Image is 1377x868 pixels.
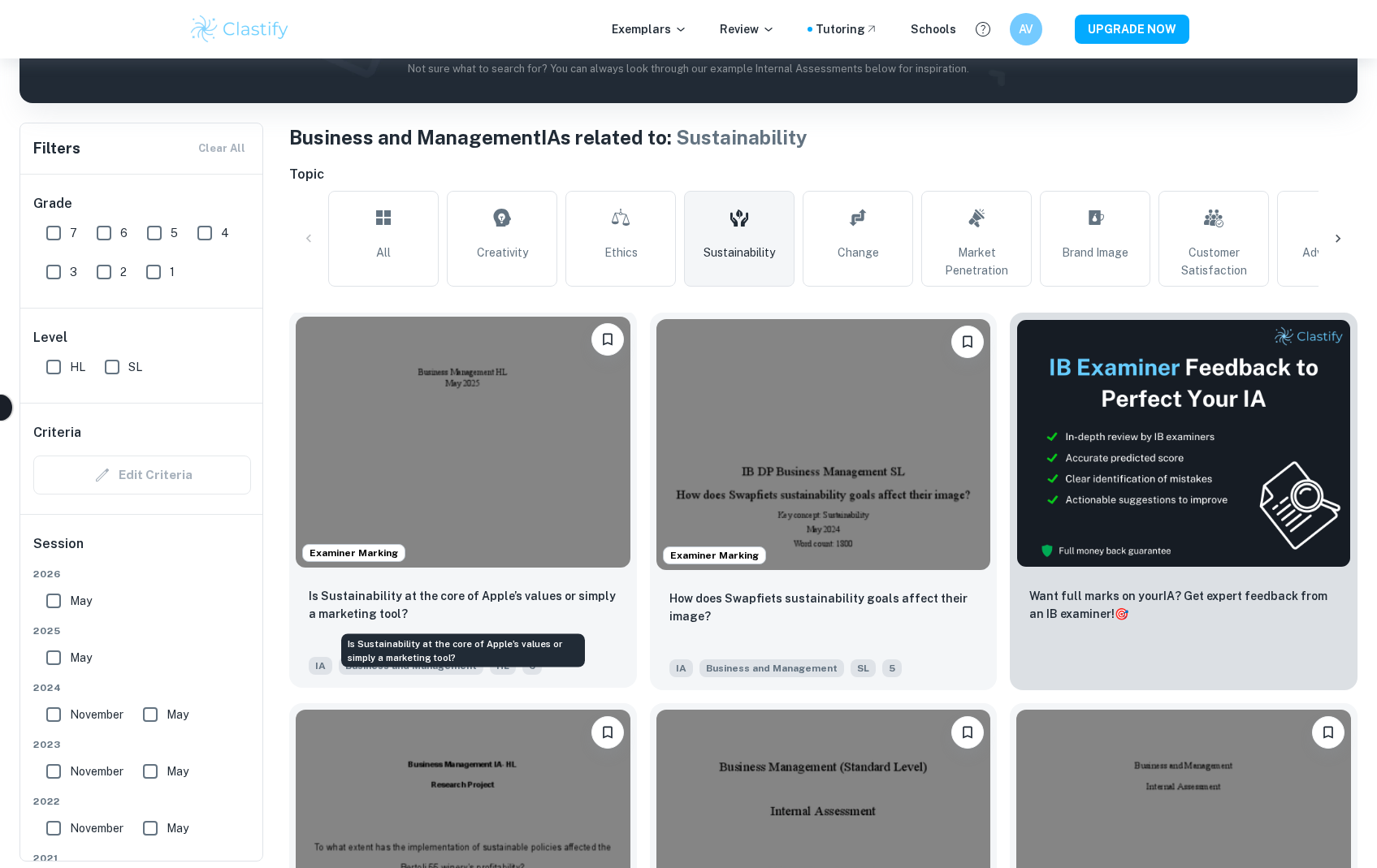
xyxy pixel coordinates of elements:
button: Bookmark [1312,716,1345,749]
p: Want full marks on your IA ? Get expert feedback from an IB examiner! [1029,587,1338,623]
h1: Business and Management IAs related to: [289,123,1358,152]
span: 2023 [33,737,251,752]
a: Examiner MarkingBookmarkIs Sustainability at the core of Apple’s values or simply a marketing too... [289,313,637,690]
button: Bookmark [591,716,624,749]
span: SL [128,358,142,376]
span: 🎯 [1115,607,1128,620]
span: Examiner Marking [303,546,405,560]
button: UPGRADE NOW [1075,15,1189,44]
span: HL [70,358,85,376]
span: Examiner Marking [664,548,765,563]
button: Bookmark [951,716,984,749]
span: November [70,706,123,723]
a: ThumbnailWant full marks on yourIA? Get expert feedback from an IB examiner! [1010,313,1358,690]
h6: AV [1016,20,1035,38]
span: IA [669,659,693,677]
span: 2024 [33,680,251,695]
span: 2026 [33,567,251,581]
p: Review [720,20,775,38]
span: Sustainability [676,126,808,149]
span: 5 [882,659,902,677]
span: Advertising [1302,244,1362,261]
p: Exemplars [612,20,687,38]
span: 3 [70,263,77,281]
img: Business and Management IA example thumbnail: How does Swapfiets sustainability goals [656,319,991,570]
span: Business and Management [339,657,483,675]
span: May [70,649,92,667]
span: 5 [171,224,178,242]
span: 6 [120,224,128,242]
span: 2021 [33,851,251,866]
a: Examiner MarkingBookmarkHow does Swapfiets sustainability goals affect their image?IABusiness and... [650,313,998,690]
p: Is Sustainability at the core of Apple’s values or simply a marketing tool? [309,587,617,623]
p: Not sure what to search for? You can always look through our example Internal Assessments below f... [32,61,1345,77]
h6: Grade [33,194,251,214]
button: Help and Feedback [969,15,997,43]
img: Business and Management IA example thumbnail: Is Sustainability at the core of Apple’s [296,317,630,568]
div: Is Sustainability at the core of Apple’s values or simply a marketing tool? [341,634,585,667]
h6: Topic [289,165,1358,184]
span: May [167,819,188,837]
img: Clastify logo [188,13,292,45]
span: 4 [221,224,229,242]
h6: Level [33,328,251,348]
span: Business and Management [699,659,844,677]
p: How does Swapfiets sustainability goals affect their image? [669,589,978,625]
span: Brand Image [1062,244,1128,261]
span: May [167,762,188,780]
span: May [167,706,188,723]
h6: Session [33,534,251,567]
span: 2025 [33,624,251,638]
button: Bookmark [591,323,624,356]
span: November [70,819,123,837]
span: Sustainability [704,244,775,261]
h6: Criteria [33,423,81,443]
span: 2 [120,263,127,281]
div: Criteria filters are unavailable when searching by topic [33,456,251,494]
span: Creativity [477,244,528,261]
span: May [70,592,92,610]
img: Thumbnail [1016,319,1351,568]
h6: Filters [33,137,80,160]
a: Schools [911,20,956,38]
span: 1 [170,263,175,281]
span: Ethics [604,244,638,261]
span: Change [838,244,879,261]
button: Bookmark [951,326,984,358]
span: IA [309,657,332,675]
span: November [70,762,123,780]
span: Market Penetration [929,244,1024,279]
span: Customer Satisfaction [1166,244,1262,279]
button: AV [1010,13,1042,45]
span: All [376,244,391,261]
span: 2022 [33,794,251,809]
a: Tutoring [816,20,878,38]
span: 7 [70,224,77,242]
span: SL [851,659,876,677]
